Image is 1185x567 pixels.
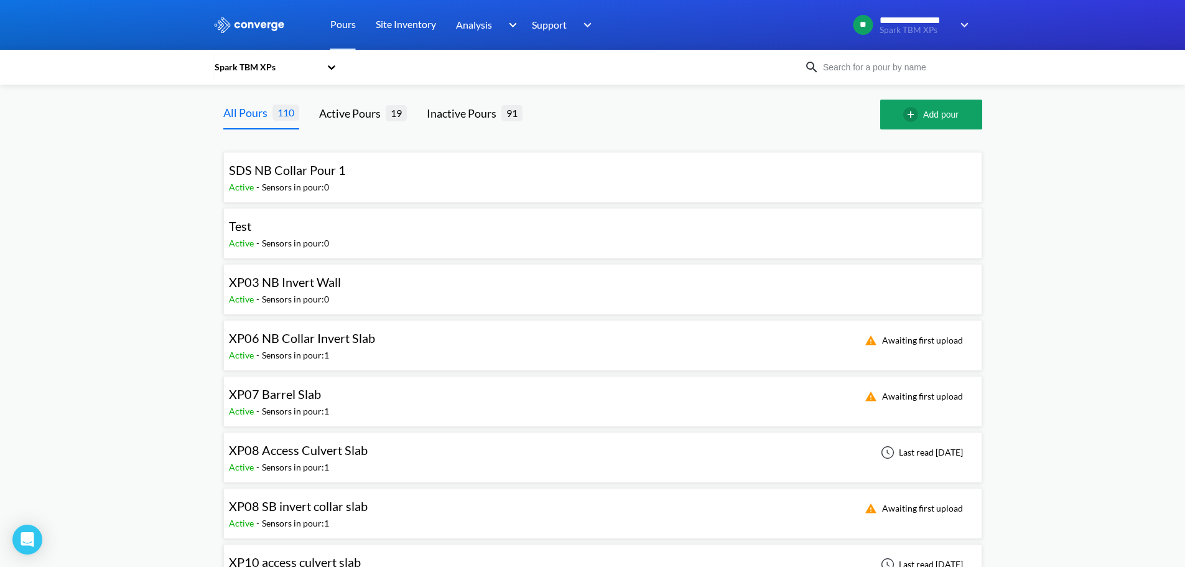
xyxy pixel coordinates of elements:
a: XP08 Access Culvert SlabActive-Sensors in pour:1Last read [DATE] [223,446,982,457]
span: XP06 NB Collar Invert Slab [229,330,375,345]
div: Awaiting first upload [857,333,967,348]
button: Add pour [880,100,982,129]
span: Active [229,182,256,192]
a: SDS NB Collar Pour 1Active-Sensors in pour:0 [223,166,982,177]
span: - [256,238,262,248]
div: Awaiting first upload [857,389,967,404]
span: - [256,406,262,416]
span: Active [229,350,256,360]
span: - [256,518,262,528]
span: Analysis [456,17,492,32]
div: Awaiting first upload [857,501,967,516]
img: downArrow.svg [500,17,520,32]
span: Active [229,238,256,248]
div: Inactive Pours [427,105,501,122]
span: XP07 Barrel Slab [229,387,321,401]
input: Search for a pour by name [819,60,970,74]
img: downArrow.svg [575,17,595,32]
span: Active [229,294,256,304]
div: Active Pours [319,105,386,122]
span: - [256,462,262,472]
img: downArrow.svg [952,17,972,32]
div: All Pours [223,104,272,121]
a: XP08 SB invert collar slabActive-Sensors in pour:1Awaiting first upload [223,502,982,513]
div: Sensors in pour: 1 [262,517,329,530]
a: XP07 Barrel SlabActive-Sensors in pour:1Awaiting first upload [223,390,982,401]
span: XP08 Access Culvert Slab [229,443,368,457]
span: XP03 NB Invert Wall [229,274,341,289]
span: Support [532,17,567,32]
span: - [256,294,262,304]
a: TestActive-Sensors in pour:0 [223,222,982,233]
span: XP08 SB invert collar slab [229,499,368,513]
span: - [256,350,262,360]
img: logo_ewhite.svg [213,17,286,33]
span: Spark TBM XPs [880,26,952,35]
span: SDS NB Collar Pour 1 [229,162,346,177]
img: add-circle-outline.svg [903,107,923,122]
span: 19 [386,105,407,121]
div: Open Intercom Messenger [12,525,42,555]
div: Sensors in pour: 1 [262,349,329,362]
span: Active [229,518,256,528]
div: Sensors in pour: 1 [262,405,329,418]
span: Active [229,462,256,472]
span: Active [229,406,256,416]
span: - [256,182,262,192]
span: Test [229,218,251,233]
div: Sensors in pour: 0 [262,180,329,194]
span: 110 [272,105,299,120]
span: 91 [501,105,523,121]
div: Sensors in pour: 0 [262,237,329,250]
img: icon-search.svg [804,60,819,75]
div: Sensors in pour: 1 [262,461,329,474]
div: Last read [DATE] [874,445,967,460]
div: Spark TBM XPs [213,60,320,74]
a: XP06 NB Collar Invert SlabActive-Sensors in pour:1Awaiting first upload [223,334,982,345]
div: Sensors in pour: 0 [262,293,329,306]
a: XP03 NB Invert WallActive-Sensors in pour:0 [223,278,982,289]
